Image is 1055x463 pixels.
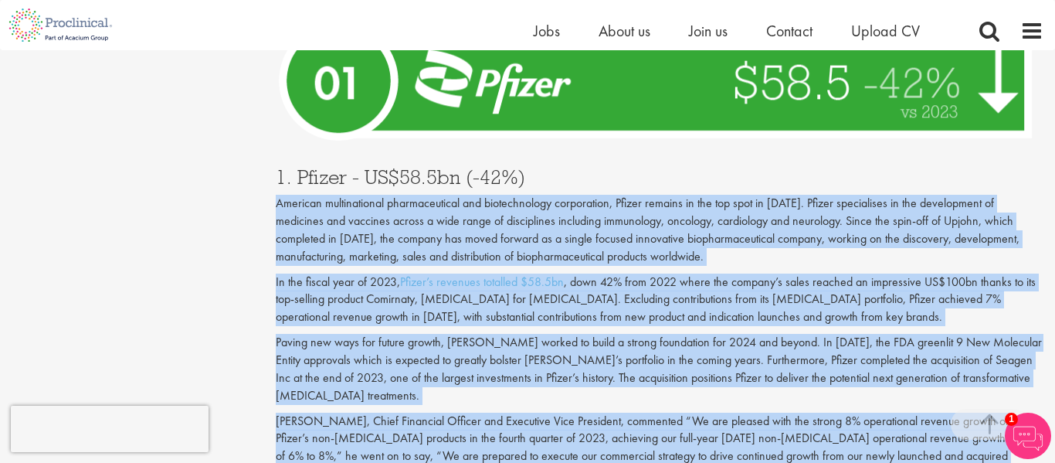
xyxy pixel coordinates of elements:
[851,21,920,41] a: Upload CV
[599,21,650,41] a: About us
[276,195,1044,265] p: American multinational pharmaceutical and biotechnology corporation, Pfizer remains in the top sp...
[276,334,1044,404] p: Paving new ways for future growth, [PERSON_NAME] worked to build a strong foundation for 2024 and...
[766,21,812,41] a: Contact
[689,21,728,41] a: Join us
[276,274,1044,327] p: In the fiscal year of 2023, , down 42% from 2022 where the company’s sales reached an impressive ...
[276,167,1044,187] h3: 1. Pfizer - US$58.5bn (-42%)
[11,406,209,452] iframe: reCAPTCHA
[534,21,560,41] a: Jobs
[1005,413,1018,426] span: 1
[400,274,564,290] a: Pfizer’s revenues totalled $58.5bn
[1005,413,1051,459] img: Chatbot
